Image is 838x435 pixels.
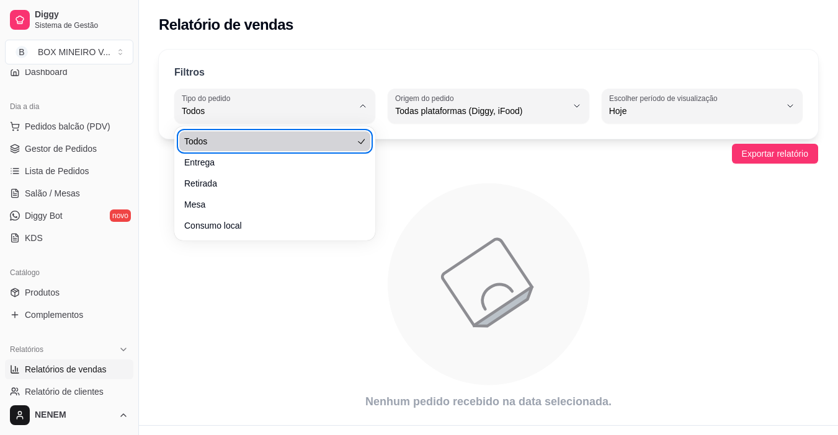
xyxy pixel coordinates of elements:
[5,40,133,64] button: Select a team
[184,198,353,211] span: Mesa
[25,143,97,155] span: Gestor de Pedidos
[10,345,43,354] span: Relatórios
[5,97,133,116] div: Dia a dia
[35,9,128,20] span: Diggy
[395,93,458,103] label: Origem do pedido
[184,156,353,169] span: Entrega
[38,46,110,58] div: BOX MINEIRO V ...
[742,147,808,160] span: Exportar relatório
[174,65,205,80] p: Filtros
[25,66,68,78] span: Dashboard
[182,105,353,117] span: Todos
[159,176,818,393] div: animation
[609,105,780,117] span: Hoje
[395,105,566,117] span: Todas plataformas (Diggy, iFood)
[182,93,234,103] label: Tipo do pedido
[184,219,353,232] span: Consumo local
[25,385,104,398] span: Relatório de clientes
[159,15,293,35] h2: Relatório de vendas
[25,232,43,244] span: KDS
[25,187,80,200] span: Salão / Mesas
[35,20,128,30] span: Sistema de Gestão
[25,120,110,133] span: Pedidos balcão (PDV)
[159,393,818,410] article: Nenhum pedido recebido na data selecionada.
[5,263,133,283] div: Catálogo
[25,363,107,376] span: Relatórios de vendas
[16,46,28,58] span: B
[25,309,83,321] span: Complementos
[25,286,60,299] span: Produtos
[35,410,114,421] span: NENEM
[25,209,63,222] span: Diggy Bot
[184,177,353,190] span: Retirada
[25,165,89,177] span: Lista de Pedidos
[609,93,721,103] label: Escolher período de visualização
[184,135,353,147] span: Todos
